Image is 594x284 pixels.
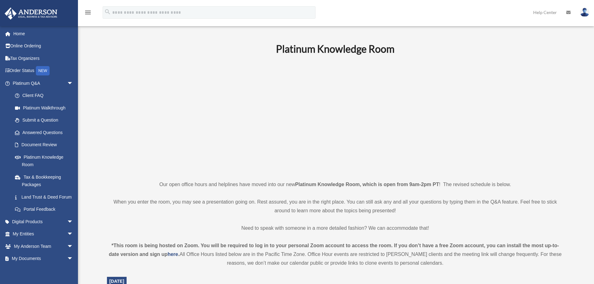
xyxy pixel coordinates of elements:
[242,63,429,169] iframe: 231110_Toby_KnowledgeRoom
[9,126,83,139] a: Answered Questions
[4,52,83,65] a: Tax Organizers
[109,279,124,284] span: [DATE]
[4,40,83,52] a: Online Ordering
[4,240,83,253] a: My Anderson Teamarrow_drop_down
[107,241,564,267] div: All Office Hours listed below are in the Pacific Time Zone. Office Hour events are restricted to ...
[4,65,83,77] a: Order StatusNEW
[9,171,83,191] a: Tax & Bookkeeping Packages
[9,89,83,102] a: Client FAQ
[84,9,92,16] i: menu
[9,191,83,203] a: Land Trust & Deed Forum
[67,215,80,228] span: arrow_drop_down
[276,43,394,55] b: Platinum Knowledge Room
[67,240,80,253] span: arrow_drop_down
[67,77,80,90] span: arrow_drop_down
[4,27,83,40] a: Home
[9,203,83,216] a: Portal Feedback
[36,66,50,75] div: NEW
[178,252,179,257] strong: .
[4,228,83,240] a: My Entitiesarrow_drop_down
[104,8,111,15] i: search
[67,228,80,241] span: arrow_drop_down
[9,139,83,151] a: Document Review
[9,114,83,127] a: Submit a Question
[9,151,80,171] a: Platinum Knowledge Room
[167,252,178,257] a: here
[107,224,564,233] p: Need to speak with someone in a more detailed fashion? We can accommodate that!
[67,253,80,265] span: arrow_drop_down
[84,11,92,16] a: menu
[107,180,564,189] p: Our open office hours and helplines have moved into our new ! The revised schedule is below.
[295,182,439,187] strong: Platinum Knowledge Room, which is open from 9am-2pm PT
[4,77,83,89] a: Platinum Q&Aarrow_drop_down
[4,253,83,265] a: My Documentsarrow_drop_down
[580,8,589,17] img: User Pic
[109,243,559,257] strong: *This room is being hosted on Zoom. You will be required to log in to your personal Zoom account ...
[107,198,564,215] p: When you enter the room, you may see a presentation going on. Rest assured, you are in the right ...
[4,215,83,228] a: Digital Productsarrow_drop_down
[9,102,83,114] a: Platinum Walkthrough
[3,7,59,20] img: Anderson Advisors Platinum Portal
